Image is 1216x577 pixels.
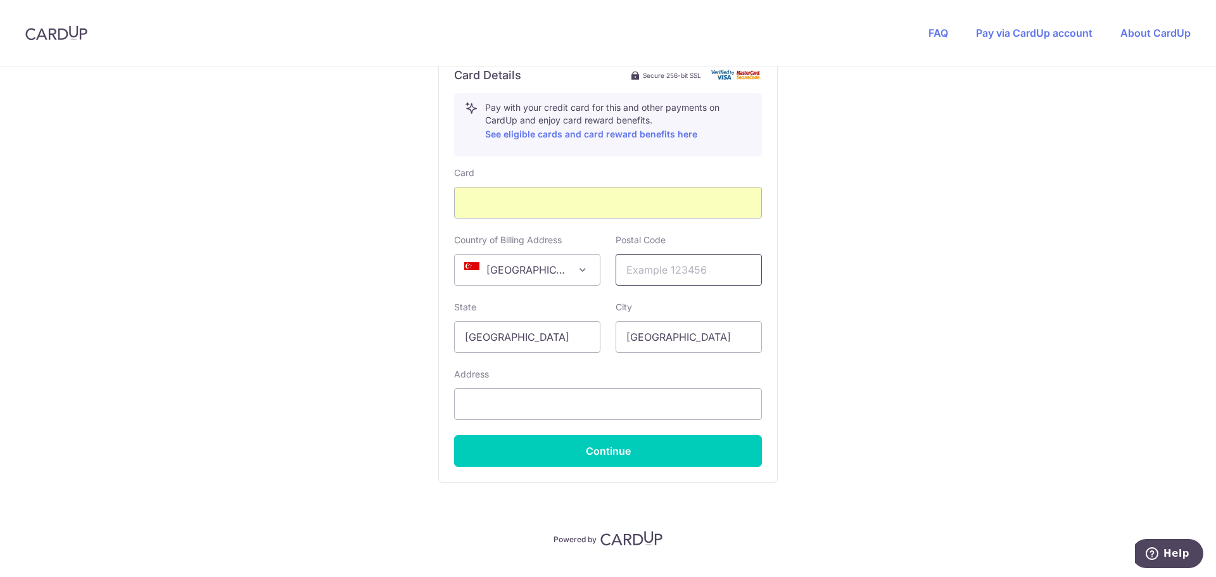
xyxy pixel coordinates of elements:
span: Singapore [455,255,600,285]
span: Secure 256-bit SSL [643,70,701,80]
label: Postal Code [616,234,666,246]
iframe: Secure card payment input frame [465,195,751,210]
a: FAQ [928,27,948,39]
span: Singapore [454,254,600,286]
p: Powered by [554,532,597,545]
img: card secure [711,70,762,80]
a: About CardUp [1120,27,1191,39]
a: See eligible cards and card reward benefits here [485,129,697,139]
label: Card [454,167,474,179]
img: CardUp [600,531,662,546]
label: Address [454,368,489,381]
img: CardUp [25,25,87,41]
label: State [454,301,476,314]
label: Country of Billing Address [454,234,562,246]
button: Continue [454,435,762,467]
label: City [616,301,632,314]
h6: Card Details [454,68,521,83]
a: Pay via CardUp account [976,27,1092,39]
iframe: Opens a widget where you can find more information [1135,539,1203,571]
input: Example 123456 [616,254,762,286]
p: Pay with your credit card for this and other payments on CardUp and enjoy card reward benefits. [485,101,751,142]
